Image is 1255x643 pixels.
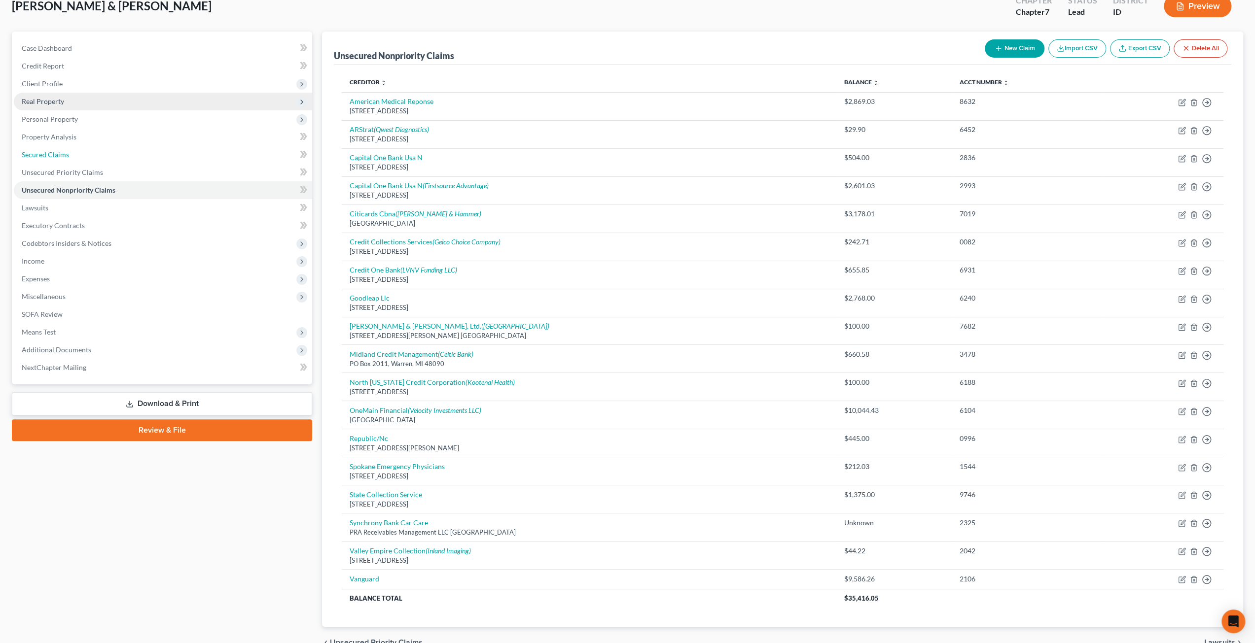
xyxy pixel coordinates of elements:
[432,237,501,246] i: (Geico Choice Company)
[14,181,312,199] a: Unsecured Nonpriority Claims
[350,575,379,583] a: Vanguard
[960,97,1093,106] div: 8632
[350,500,828,509] div: [STREET_ADDRESS]
[960,293,1093,303] div: 6240
[350,209,481,218] a: Citicards Cbna([PERSON_NAME] & Hammer)
[22,221,85,230] span: Executory Contracts
[1045,7,1049,16] span: 7
[960,434,1093,443] div: 0996
[466,378,515,386] i: (Kootenai Health)
[350,219,828,228] div: [GEOGRAPHIC_DATA]
[350,181,489,190] a: Capital One Bank Usa N(Firstsource Advantage)
[22,363,86,372] span: NextChapter Mailing
[960,125,1093,135] div: 6452
[481,322,549,330] i: ([GEOGRAPHIC_DATA])
[844,321,944,331] div: $100.00
[408,406,481,414] i: (Velocity Investments LLC)
[844,349,944,359] div: $660.58
[960,490,1093,500] div: 9746
[426,546,471,555] i: (Inland Imaging)
[844,518,944,528] div: Unknown
[438,350,473,358] i: (Celtic Bank)
[14,199,312,217] a: Lawsuits
[14,57,312,75] a: Credit Report
[22,203,48,212] span: Lawsuits
[1112,6,1148,18] div: ID
[844,546,944,556] div: $44.22
[350,97,433,105] a: American Medical Reponse
[350,378,515,386] a: North [US_STATE] Credit Corporation(Kootenai Health)
[960,462,1093,472] div: 1544
[350,322,549,330] a: [PERSON_NAME] & [PERSON_NAME], Ltd.([GEOGRAPHIC_DATA])
[1068,6,1097,18] div: Lead
[334,50,454,62] div: Unsecured Nonpriority Claims
[350,528,828,537] div: PRA Receivables Management LLC [GEOGRAPHIC_DATA]
[844,265,944,275] div: $655.85
[22,133,76,141] span: Property Analysis
[844,490,944,500] div: $1,375.00
[350,359,828,369] div: PO Box 2011, Warren, MI 48090
[350,135,828,144] div: [STREET_ADDRESS]
[350,275,828,284] div: [STREET_ADDRESS]
[844,97,944,106] div: $2,869.03
[844,153,944,163] div: $504.00
[22,186,115,194] span: Unsecured Nonpriority Claims
[400,266,457,274] i: (LVNV Funding LLC)
[22,257,44,265] span: Income
[1174,39,1227,58] button: Delete All
[960,406,1093,415] div: 6104
[960,209,1093,219] div: 7019
[342,589,836,607] th: Balance Total
[960,518,1093,528] div: 2325
[350,303,828,312] div: [STREET_ADDRESS]
[395,209,481,218] i: ([PERSON_NAME] & Hammer)
[350,546,471,555] a: Valley Empire Collection(Inland Imaging)
[873,80,879,86] i: unfold_more
[844,377,944,387] div: $100.00
[350,406,481,414] a: OneMain Financial(Velocity Investments LLC)
[960,321,1093,331] div: 7682
[844,406,944,415] div: $10,044.43
[350,434,388,442] a: Republic/Nc
[22,274,50,283] span: Expenses
[985,39,1044,58] button: New Claim
[350,191,828,200] div: [STREET_ADDRESS]
[22,310,63,318] span: SOFA Review
[14,359,312,376] a: NextChapter Mailing
[12,419,312,441] a: Review & File
[22,97,64,105] span: Real Property
[350,163,828,172] div: [STREET_ADDRESS]
[350,294,390,302] a: Goodleap Llc
[844,125,944,135] div: $29.90
[960,265,1093,275] div: 6931
[12,392,312,415] a: Download & Print
[844,574,944,584] div: $9,586.26
[350,443,828,453] div: [STREET_ADDRESS][PERSON_NAME]
[350,518,428,527] a: Synchrony Bank Car Care
[22,292,66,301] span: Miscellaneous
[960,546,1093,556] div: 2042
[1016,6,1052,18] div: Chapter
[960,574,1093,584] div: 2106
[1110,39,1170,58] a: Export CSV
[960,78,1009,86] a: Acct Number unfold_more
[350,331,828,340] div: [STREET_ADDRESS][PERSON_NAME] [GEOGRAPHIC_DATA]
[22,239,111,247] span: Codebtors Insiders & Notices
[844,293,944,303] div: $2,768.00
[14,128,312,146] a: Property Analysis
[14,164,312,181] a: Unsecured Priority Claims
[960,377,1093,387] div: 6188
[14,39,312,57] a: Case Dashboard
[1221,609,1245,633] div: Open Intercom Messenger
[350,350,473,358] a: Midland Credit Management(Celtic Bank)
[350,237,501,246] a: Credit Collections Services(Geico Choice Company)
[350,78,387,86] a: Creditor unfold_more
[22,345,91,354] span: Additional Documents
[960,181,1093,191] div: 2993
[1048,39,1106,58] button: Import CSV
[1003,80,1009,86] i: unfold_more
[350,415,828,425] div: [GEOGRAPHIC_DATA]
[22,62,64,70] span: Credit Report
[844,434,944,443] div: $445.00
[22,328,56,336] span: Means Test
